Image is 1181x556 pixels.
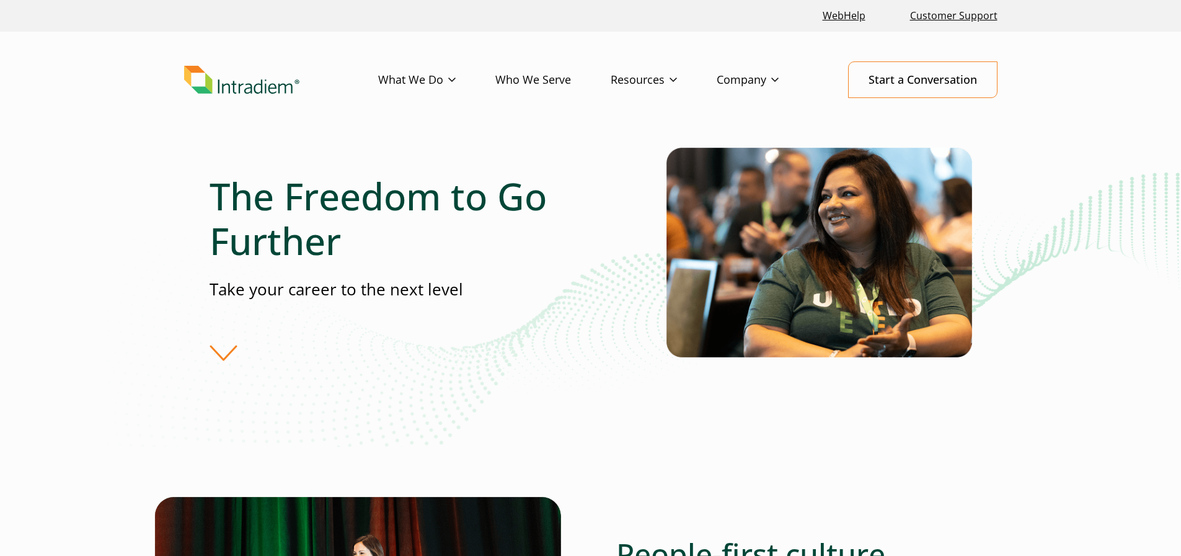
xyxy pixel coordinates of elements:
img: Intradiem [184,66,299,94]
a: Link opens in a new window [818,2,870,29]
a: What We Do [378,62,495,98]
p: Take your career to the next level [210,278,590,301]
a: Customer Support [905,2,1002,29]
a: Resources [611,62,717,98]
a: Link to homepage of Intradiem [184,66,378,94]
a: Start a Conversation [848,61,997,98]
a: Company [717,62,818,98]
a: Who We Serve [495,62,611,98]
h1: The Freedom to Go Further [210,174,590,263]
